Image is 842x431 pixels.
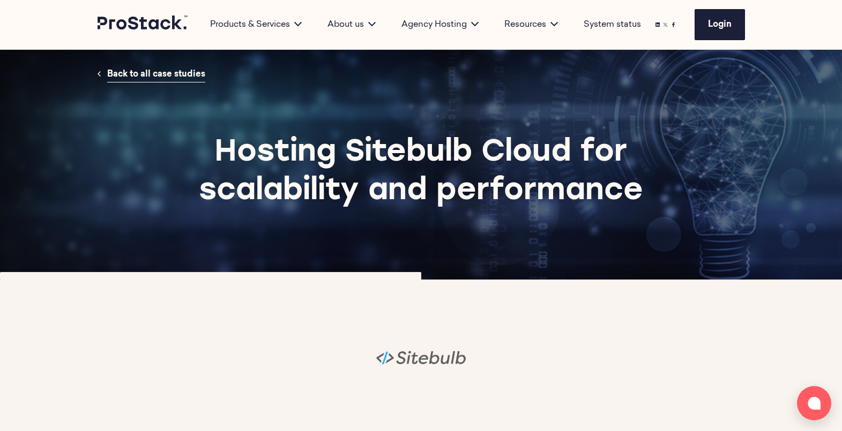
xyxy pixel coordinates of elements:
span: Back to all case studies [107,70,205,79]
div: Agency Hosting [389,18,491,31]
div: Resources [491,18,571,31]
div: Products & Services [197,18,315,31]
a: Prostack logo [98,16,189,34]
div: About us [315,18,389,31]
h1: Hosting Sitebulb Cloud for scalability and performance [162,134,680,211]
img: Sitebulb-Logo-768x300.png [376,340,466,375]
a: Login [695,9,745,40]
a: Back to all case studies [107,67,205,82]
span: Login [708,20,732,29]
a: System status [584,18,641,31]
button: Open chat window [797,386,831,420]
